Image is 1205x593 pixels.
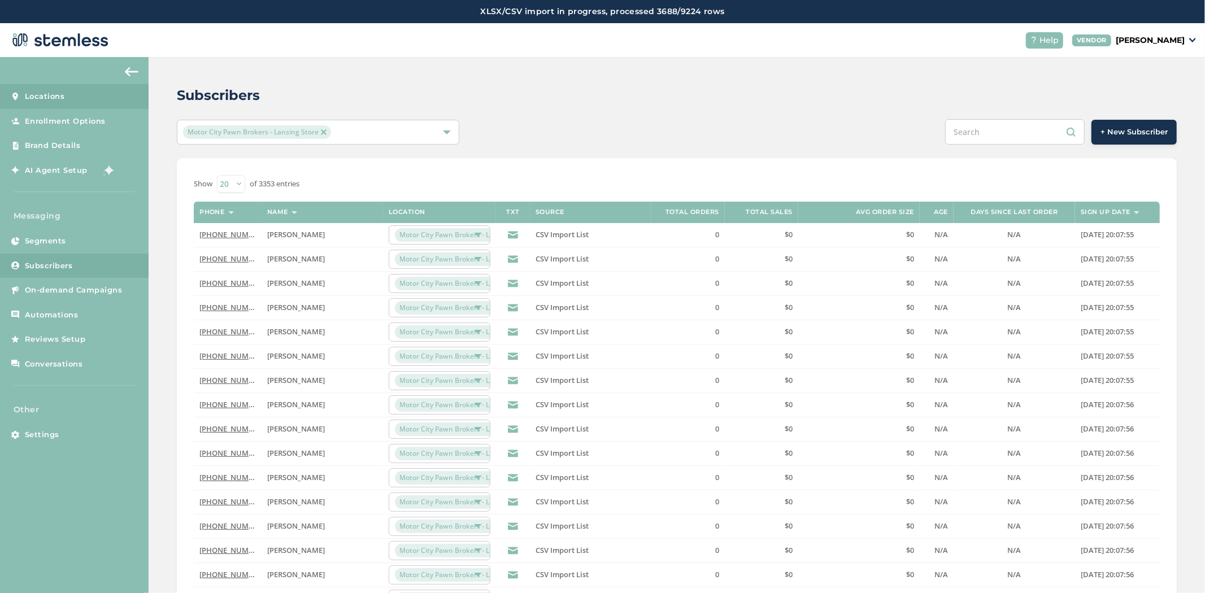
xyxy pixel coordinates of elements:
[536,303,646,312] label: CSV Import List
[715,448,719,458] span: 0
[1091,120,1177,145] button: + New Subscriber
[199,302,264,312] a: [PHONE_NUMBER]
[267,254,377,264] label: Paul Hall
[25,334,86,345] span: Reviews Setup
[199,254,264,264] a: [PHONE_NUMBER]
[934,375,948,385] span: N/A
[536,230,646,239] label: CSV Import List
[715,375,719,385] span: 0
[1081,570,1154,579] label: 2025-09-30 20:07:56
[1007,399,1021,409] span: N/A
[785,448,793,458] span: $0
[1081,278,1154,288] label: 2025-09-30 20:07:55
[536,327,646,337] label: CSV Import List
[199,400,256,409] label: (517) 619-8721
[906,424,914,434] span: $0
[267,375,325,385] span: [PERSON_NAME]
[536,570,646,579] label: CSV Import List
[1081,497,1154,507] label: 2025-09-30 20:07:56
[1081,303,1154,312] label: 2025-09-30 20:07:55
[536,448,646,458] label: CSV Import List
[804,327,914,337] label: $0
[934,496,948,507] span: N/A
[395,447,535,460] span: Motor City Pawn Brokers - Lansing Store
[959,303,1069,312] label: N/A
[1081,327,1154,337] label: 2025-09-30 20:07:55
[536,448,589,458] span: CSV Import List
[925,351,948,361] label: N/A
[1081,254,1154,264] label: 2025-09-30 20:07:55
[536,399,589,409] span: CSV Import List
[1081,230,1154,239] label: 2025-09-30 20:07:55
[906,399,914,409] span: $0
[715,254,719,264] span: 0
[267,570,377,579] label: Carl Geiger
[804,473,914,482] label: $0
[536,472,589,482] span: CSV Import List
[1007,229,1021,239] span: N/A
[267,424,377,434] label: Jason Thurman
[395,422,535,436] span: Motor City Pawn Brokers - Lansing Store
[395,398,535,412] span: Motor City Pawn Brokers - Lansing Store
[715,399,719,409] span: 0
[804,303,914,312] label: $0
[1007,278,1021,288] span: N/A
[199,521,264,531] a: [PHONE_NUMBER]
[730,327,793,337] label: $0
[945,119,1085,145] input: Search
[267,496,325,507] span: [PERSON_NAME]
[267,448,325,458] span: [PERSON_NAME]
[785,351,793,361] span: $0
[959,230,1069,239] label: N/A
[934,302,948,312] span: N/A
[925,570,948,579] label: N/A
[934,254,948,264] span: N/A
[199,278,256,288] label: (248) 765-7514
[267,376,377,385] label: Sara Suliman
[25,165,88,176] span: AI Agent Setup
[194,178,212,190] label: Show
[536,326,589,337] span: CSV Import List
[536,400,646,409] label: CSV Import List
[199,229,264,239] a: [PHONE_NUMBER]
[1081,254,1134,264] span: [DATE] 20:07:55
[730,473,793,482] label: $0
[536,254,646,264] label: CSV Import List
[657,546,719,555] label: 0
[1007,424,1021,434] span: N/A
[267,278,325,288] span: [PERSON_NAME]
[804,521,914,531] label: $0
[267,351,325,361] span: [PERSON_NAME]
[925,497,948,507] label: N/A
[657,497,719,507] label: 0
[925,521,948,531] label: N/A
[199,375,264,385] a: [PHONE_NUMBER]
[715,424,719,434] span: 0
[715,278,719,288] span: 0
[1189,38,1196,42] img: icon_down-arrow-small-66adaf34.svg
[934,208,948,216] label: Age
[292,211,297,214] img: icon-sort-1e1d7615.svg
[804,351,914,361] label: $0
[925,278,948,288] label: N/A
[925,230,948,239] label: N/A
[199,399,264,409] a: [PHONE_NUMBER]
[657,230,719,239] label: 0
[959,327,1069,337] label: N/A
[730,400,793,409] label: $0
[804,254,914,264] label: $0
[267,448,377,458] label: Eric Pinney
[1007,351,1021,361] span: N/A
[1039,34,1059,46] span: Help
[925,546,948,555] label: N/A
[959,278,1069,288] label: N/A
[730,303,793,312] label: $0
[1007,302,1021,312] span: N/A
[657,254,719,264] label: 0
[199,278,264,288] a: [PHONE_NUMBER]
[1007,472,1021,482] span: N/A
[395,252,535,266] span: Motor City Pawn Brokers - Lansing Store
[715,302,719,312] span: 0
[906,326,914,337] span: $0
[536,376,646,385] label: CSV Import List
